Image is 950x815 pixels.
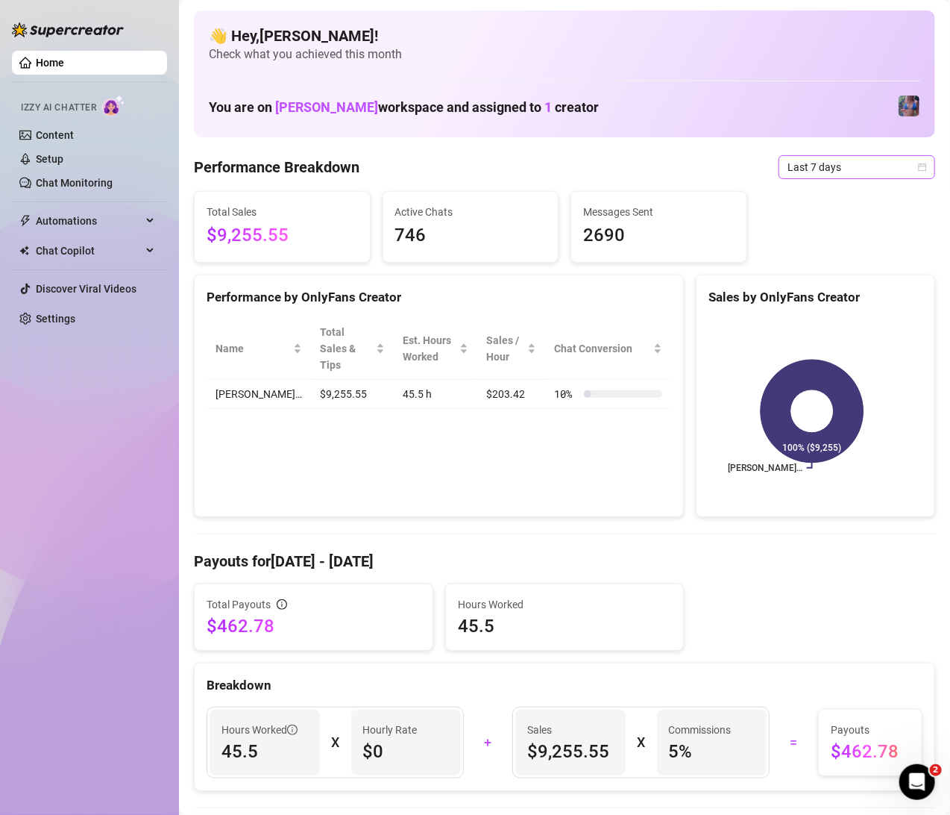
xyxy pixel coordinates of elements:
span: Payouts [831,722,910,738]
a: Setup [36,153,63,165]
span: Chat Conversion [554,340,650,357]
span: Total Sales [207,204,358,220]
img: Jaylie [899,96,919,116]
span: Name [216,340,290,357]
text: [PERSON_NAME]… [728,463,802,473]
h4: 👋 Hey, [PERSON_NAME] ! [209,25,920,46]
a: Chat Monitoring [36,177,113,189]
div: = [778,731,809,755]
td: $203.42 [477,380,545,409]
span: Izzy AI Chatter [21,101,96,115]
span: Total Sales & Tips [320,324,373,373]
span: $462.78 [207,614,421,638]
span: Active Chats [395,204,547,220]
span: $0 [363,740,450,764]
span: 746 [395,222,547,250]
span: Check what you achieved this month [209,46,920,63]
td: 45.5 h [394,380,477,409]
th: Sales / Hour [477,318,545,380]
span: Messages Sent [583,204,734,220]
span: 10 % [554,386,578,402]
img: Chat Copilot [19,246,29,256]
span: Hours Worked [458,596,672,613]
div: Breakdown [207,675,922,696]
h4: Payouts for [DATE] - [DATE] [194,551,935,572]
span: info-circle [287,725,298,735]
article: Commissions [669,722,732,738]
div: X [332,731,339,755]
article: Hourly Rate [363,722,418,738]
span: 1 [544,99,552,115]
div: + [473,731,503,755]
img: logo-BBDzfeDw.svg [12,22,124,37]
span: 2 [930,764,942,776]
a: Discover Viral Videos [36,283,136,295]
span: $9,255.55 [527,740,614,764]
span: 5 % [669,740,755,764]
span: Last 7 days [787,156,926,178]
a: Home [36,57,64,69]
span: Sales [527,722,614,738]
div: X [638,731,645,755]
span: Total Payouts [207,596,271,613]
td: $9,255.55 [311,380,394,409]
td: [PERSON_NAME]… [207,380,311,409]
div: Performance by OnlyFans Creator [207,287,671,307]
span: Automations [36,209,142,233]
span: $462.78 [831,740,910,764]
span: Chat Copilot [36,239,142,263]
iframe: Intercom live chat [899,764,935,800]
th: Chat Conversion [545,318,671,380]
span: Hours Worked [221,722,298,738]
span: [PERSON_NAME] [275,99,378,115]
div: Est. Hours Worked [403,332,456,365]
span: calendar [918,163,927,172]
img: AI Chatter [102,95,125,116]
h4: Performance Breakdown [194,157,359,178]
span: info-circle [277,599,287,610]
span: $9,255.55 [207,222,358,250]
th: Total Sales & Tips [311,318,394,380]
a: Content [36,129,74,141]
a: Settings [36,313,75,325]
span: Sales / Hour [486,332,524,365]
div: Sales by OnlyFans Creator [708,287,922,307]
h1: You are on workspace and assigned to creator [209,99,599,116]
span: 2690 [583,222,734,250]
th: Name [207,318,311,380]
span: 45.5 [458,614,672,638]
span: 45.5 [221,740,308,764]
span: thunderbolt [19,215,31,227]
